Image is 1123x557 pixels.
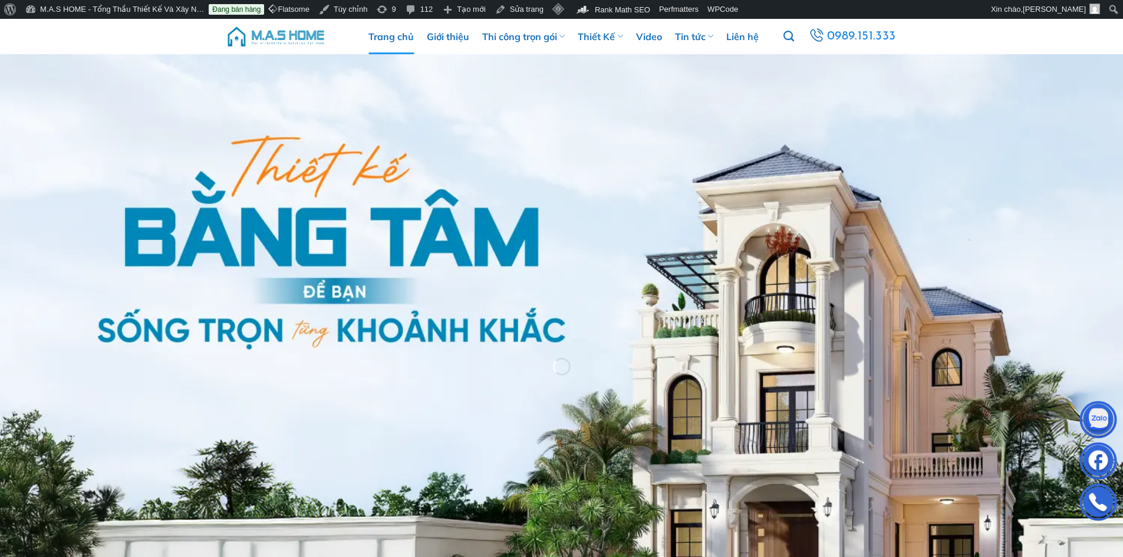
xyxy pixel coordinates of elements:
[595,5,650,14] span: Rank Math SEO
[1081,445,1116,480] img: Facebook
[807,26,897,47] a: 0989.151.333
[1081,404,1116,439] img: Zalo
[636,19,662,54] a: Video
[482,19,565,54] a: Thi công trọn gói
[226,19,326,54] img: M.A.S HOME – Tổng Thầu Thiết Kế Và Xây Nhà Trọn Gói
[827,27,896,47] span: 0989.151.333
[1023,5,1086,14] span: [PERSON_NAME]
[675,19,713,54] a: Tin tức
[368,19,414,54] a: Trang chủ
[209,4,264,15] a: Đang bán hàng
[1081,486,1116,522] img: Phone
[783,24,794,49] a: Tìm kiếm
[726,19,759,54] a: Liên hệ
[578,19,623,54] a: Thiết Kế
[427,19,469,54] a: Giới thiệu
